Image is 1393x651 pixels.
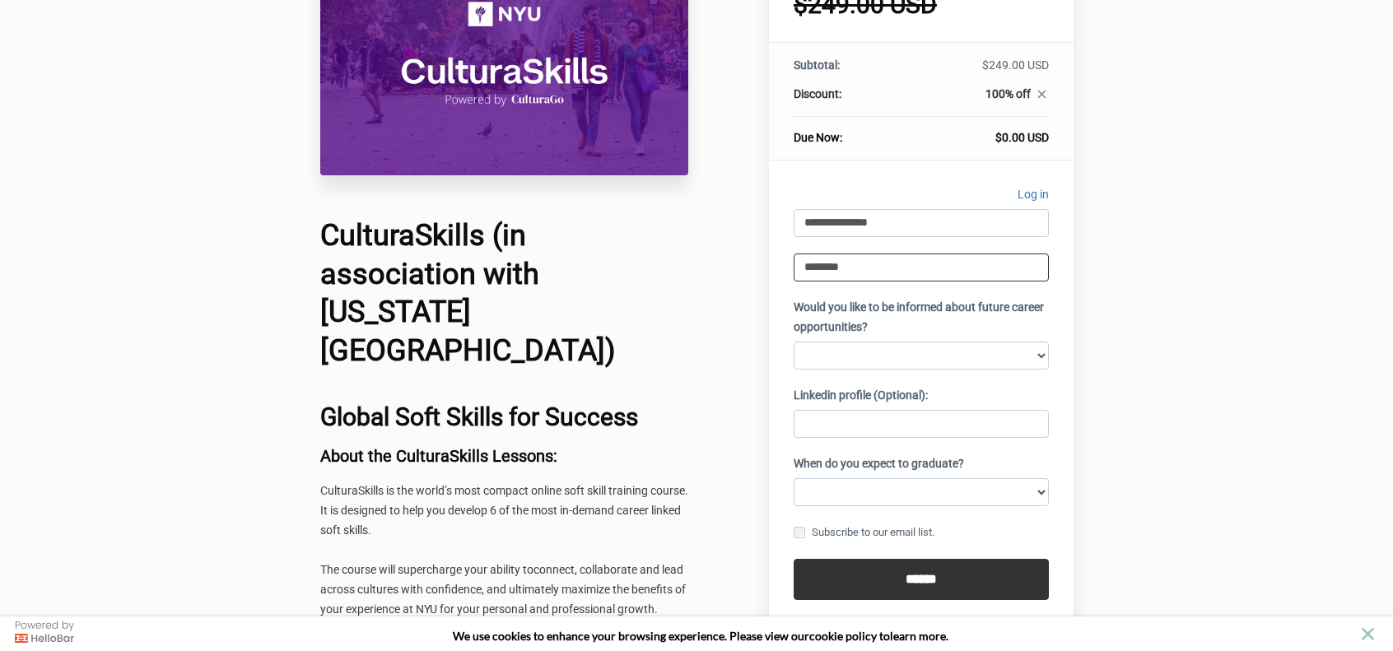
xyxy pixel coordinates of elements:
span: Subtotal: [794,58,840,72]
h3: About the CulturaSkills Lessons: [320,447,689,465]
th: Due Now: [794,117,901,146]
i: close [1035,87,1049,101]
span: connect, collaborate and lead across cultures with confidence, and ultimately maximize the benefi... [320,563,686,616]
th: Discount: [794,86,901,117]
input: Subscribe to our email list. [794,527,805,538]
span: 100% off [985,87,1031,100]
label: Subscribe to our email list. [794,523,934,542]
b: Global Soft Skills for Success [320,402,638,431]
label: Would you like to be informed about future career opportunities? [794,298,1049,337]
label: Linkedin profile (Optional): [794,386,928,406]
a: close [1031,87,1049,105]
strong: to [879,629,890,643]
span: We use cookies to enhance your browsing experience. Please view our [453,629,809,643]
h1: CulturaSkills (in association with [US_STATE][GEOGRAPHIC_DATA]) [320,216,689,370]
span: $0.00 USD [995,131,1049,144]
span: The course will supercharge your ability to [320,563,533,576]
button: close [1358,624,1378,644]
label: When do you expect to graduate? [794,454,964,474]
td: $249.00 USD [901,57,1048,86]
a: Log in [1018,185,1049,209]
span: CulturaSkills is the world’s most compact online soft skill training course. It is designed to he... [320,484,688,537]
span: learn more. [890,629,948,643]
a: cookie policy [809,629,877,643]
